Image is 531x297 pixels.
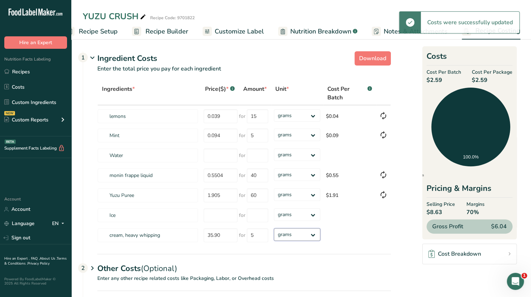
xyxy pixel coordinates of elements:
p: Enter the total price you pay for each ingredient [83,64,391,82]
div: BETA [5,140,16,144]
span: Cost Per Batch [427,68,461,76]
span: (Optional) [141,263,177,274]
span: $6.04 [491,222,507,231]
span: Margins [466,200,485,208]
span: for [239,132,245,139]
div: Powered By FoodLabelMaker © 2025 All Rights Reserved [4,277,67,286]
span: for [239,152,245,159]
div: 1 [78,53,88,62]
h2: Costs [427,51,512,66]
span: for [239,172,245,179]
a: Recipe Builder [132,24,188,40]
td: $0.04 [323,105,376,125]
div: Price($) [205,85,235,93]
div: NEW [4,111,15,115]
a: About Us . [40,256,57,261]
div: YUZU CRUSH [83,10,147,23]
a: Privacy Policy [27,261,50,266]
span: Recipe Setup [79,27,118,36]
span: Notes & Attachments [384,27,448,36]
span: for [239,192,245,199]
div: Costs were successfully updated [421,12,519,33]
a: Cost Breakdown [422,244,517,264]
span: 1 [521,273,527,278]
span: Download [359,54,386,63]
td: $0.09 [323,125,376,145]
div: EN [52,219,67,228]
span: for [239,212,245,219]
div: Cost Breakdown [428,250,481,258]
span: Cost Per Batch [327,85,366,102]
div: 2 [78,263,88,273]
td: $1.91 [323,185,376,205]
a: Terms & Conditions . [4,256,67,266]
span: Customize Label [215,27,264,36]
a: Hire an Expert . [4,256,30,261]
p: Enter any other recipe related costs like Packaging, Labor, or Overhead costs [83,275,391,291]
span: Gross Profit [432,222,463,231]
a: Notes & Attachments [372,24,448,40]
span: Amount [243,85,267,93]
a: Nutrition Breakdown [278,24,357,40]
button: Download [354,51,391,66]
a: Customize Label [203,24,264,40]
td: $0.55 [323,165,376,185]
div: Ingredient Costs [97,53,391,64]
span: Unit [275,85,289,93]
a: Recipe Setup [65,24,118,40]
span: Cost Per Package [472,68,512,76]
span: $8.63 [427,208,455,217]
span: Ingredients [403,173,424,177]
div: Other Costs [97,254,391,275]
span: for [239,113,245,120]
span: Nutrition Breakdown [290,27,351,36]
span: Recipe Builder [145,27,188,36]
span: Ingredients [102,85,135,93]
div: Pricing & Margins [427,183,512,198]
div: Recipe Code: 9701822 [150,15,195,21]
span: for [239,231,245,239]
span: Selling Price [427,200,455,208]
div: Custom Reports [4,116,48,124]
span: $2.59 [472,76,512,84]
iframe: Intercom live chat [507,273,524,290]
span: 70% [466,208,485,217]
span: $2.59 [427,76,461,84]
a: FAQ . [31,256,40,261]
a: Language [4,217,35,230]
button: Hire an Expert [4,36,67,49]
